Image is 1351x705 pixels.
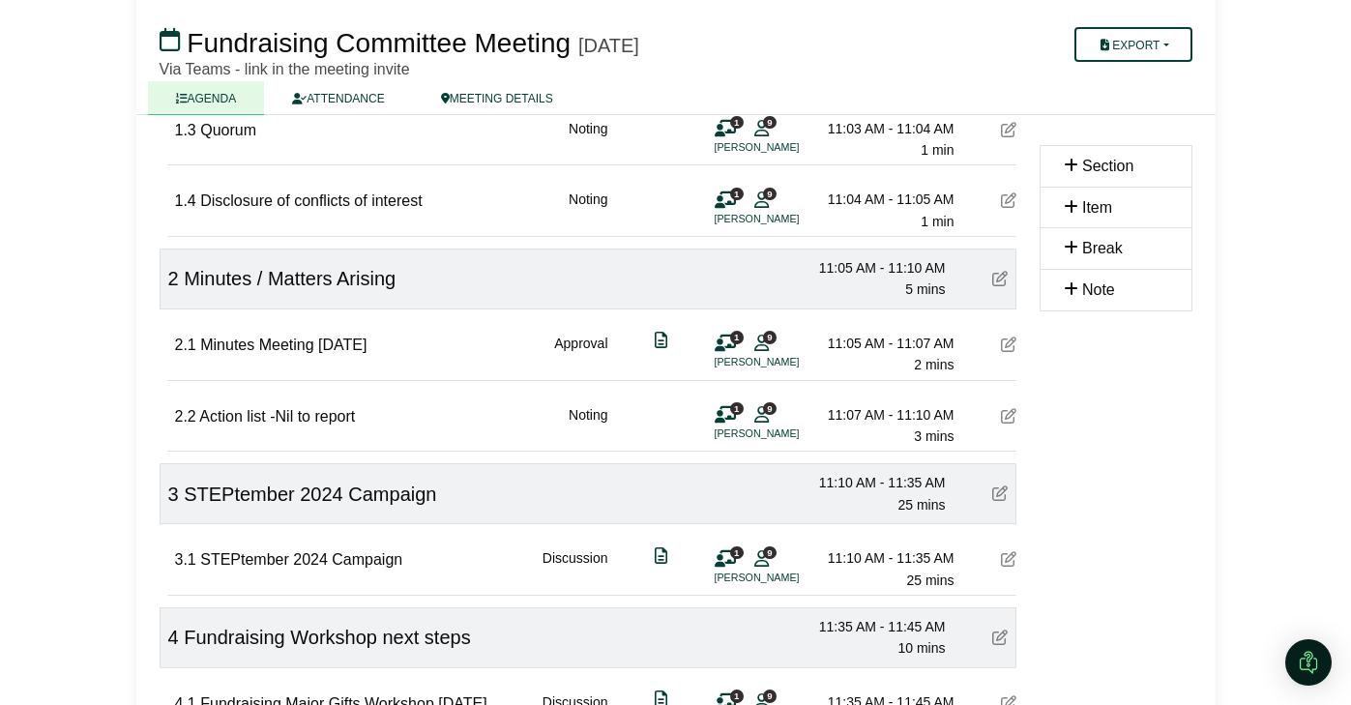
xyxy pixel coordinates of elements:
span: Minutes Meeting [DATE] [200,337,367,353]
span: STEPtember 2024 Campaign [184,484,436,505]
span: 1.3 [175,122,196,138]
div: 11:10 AM - 11:35 AM [819,547,955,569]
li: [PERSON_NAME] [715,211,860,227]
span: 1.4 [175,192,196,209]
span: 3.1 [175,551,196,568]
span: 2.1 [175,337,196,353]
div: [DATE] [578,34,639,57]
li: [PERSON_NAME] [715,570,860,586]
span: Item [1082,199,1112,216]
div: 11:04 AM - 11:05 AM [819,189,955,210]
span: 5 mins [905,281,945,297]
span: 9 [763,331,777,343]
span: Break [1082,240,1123,256]
button: Export [1074,27,1191,62]
div: Discussion [543,547,608,591]
span: 2 [168,268,179,289]
span: 9 [763,116,777,129]
li: [PERSON_NAME] [715,354,860,370]
span: 3 [168,484,179,505]
span: 1 min [921,214,954,229]
span: Fundraising Workshop next steps [184,627,470,648]
span: Quorum [200,122,256,138]
div: Noting [569,118,607,162]
div: Approval [554,333,607,376]
div: 11:35 AM - 11:45 AM [810,616,946,637]
span: Disclosure of conflicts of interest [200,192,422,209]
span: 9 [763,546,777,559]
a: MEETING DETAILS [413,81,581,115]
span: Minutes / Matters Arising [184,268,396,289]
span: 25 mins [897,497,945,513]
span: 4 [168,627,179,648]
div: 11:07 AM - 11:10 AM [819,404,955,426]
span: Section [1082,158,1133,174]
div: 11:10 AM - 11:35 AM [810,472,946,493]
span: 9 [763,690,777,702]
span: 9 [763,402,777,415]
span: 9 [763,188,777,200]
span: 1 [730,690,744,702]
div: 11:05 AM - 11:07 AM [819,333,955,354]
span: 2 mins [914,357,954,372]
span: 1 [730,331,744,343]
div: Noting [569,404,607,448]
span: Action list -Nil to report [199,408,355,425]
div: 11:03 AM - 11:04 AM [819,118,955,139]
span: 10 mins [897,640,945,656]
li: [PERSON_NAME] [715,139,860,156]
span: 2.2 [175,408,196,425]
div: Noting [569,189,607,232]
span: 1 [730,546,744,559]
a: AGENDA [148,81,265,115]
span: Via Teams - link in the meeting invite [160,61,410,77]
a: ATTENDANCE [264,81,412,115]
li: [PERSON_NAME] [715,426,860,442]
div: 11:05 AM - 11:10 AM [810,257,946,279]
span: 1 [730,402,744,415]
span: 3 mins [914,428,954,444]
span: Note [1082,281,1115,298]
span: 1 min [921,142,954,158]
span: 25 mins [906,573,954,588]
span: 1 [730,116,744,129]
span: STEPtember 2024 Campaign [200,551,402,568]
div: Open Intercom Messenger [1285,639,1332,686]
span: 1 [730,188,744,200]
span: Fundraising Committee Meeting [187,28,571,58]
